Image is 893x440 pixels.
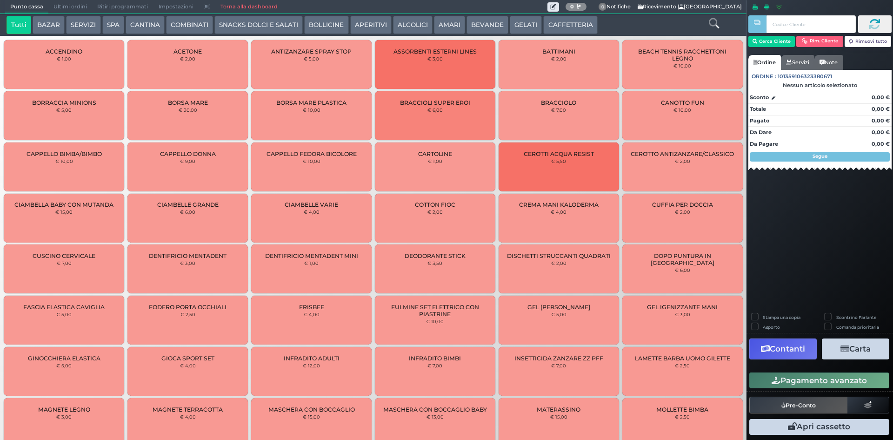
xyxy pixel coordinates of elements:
button: BOLLICINE [304,16,348,34]
small: € 3,00 [427,56,443,61]
span: CIAMBELLE GRANDE [157,201,219,208]
small: € 2,00 [675,209,690,215]
span: DEODORANTE STICK [405,252,466,259]
a: Servizi [781,55,814,70]
label: Stampa una copia [763,314,800,320]
label: Asporto [763,324,780,330]
small: € 1,00 [428,158,442,164]
strong: Da Dare [750,129,772,135]
span: CIAMBELLE VARIE [285,201,338,208]
span: MOLLETTE BIMBA [656,406,708,413]
span: INSETTICIDA ZANZARE ZZ PFF [514,355,603,362]
span: MAGNETE LEGNO [38,406,90,413]
strong: Sconto [750,94,769,102]
span: ANTIZANZARE SPRAY STOP [271,48,352,55]
span: DOPO PUNTURA IN [GEOGRAPHIC_DATA] [630,252,734,266]
span: CAPPELLO BIMBA/BIMBO [27,150,102,157]
small: € 15,00 [55,209,73,215]
span: MATERASSINO [537,406,580,413]
small: € 2,50 [675,363,690,368]
span: GEL IGENIZZANTE MANI [647,304,718,311]
small: € 5,00 [56,363,72,368]
span: Ritiri programmati [92,0,153,14]
small: € 3,50 [427,260,442,266]
button: Rimuovi tutto [845,36,892,47]
span: ASSORBENTI ESTERNI LINES [393,48,477,55]
small: € 7,00 [551,107,566,113]
span: BRACCIOLI SUPER EROI [400,99,470,106]
span: FASCIA ELASTICA CAVIGLIA [23,304,105,311]
span: FODERO PORTA OCCHIALI [149,304,227,311]
span: GIOCA SPORT SET [161,355,214,362]
small: € 2,00 [427,209,443,215]
button: Tutti [7,16,31,34]
strong: 0,00 € [872,94,890,101]
span: ACETONE [173,48,202,55]
button: Pre-Conto [749,397,848,413]
span: BATTIMANI [542,48,575,55]
small: € 15,00 [303,414,320,420]
span: Ultimi ordini [48,0,92,14]
small: € 4,00 [180,414,196,420]
b: 0 [570,3,574,10]
span: CAPPELLO FEDORA BICOLORE [267,150,357,157]
small: € 3,00 [56,414,72,420]
button: Rim. Cliente [796,36,843,47]
button: CAFFETTERIA [543,16,597,34]
small: € 5,00 [304,56,319,61]
button: GELATI [510,16,542,34]
button: AMARI [434,16,465,34]
small: € 10,00 [303,107,320,113]
button: APERITIVI [350,16,392,34]
small: € 2,00 [551,56,566,61]
small: € 10,00 [303,158,320,164]
small: € 6,00 [675,267,690,273]
span: BORRACCIA MINIONS [32,99,96,106]
span: FRISBEE [299,304,324,311]
span: INFRADITO ADULTI [284,355,340,362]
small: € 7,00 [427,363,442,368]
span: Impostazioni [153,0,199,14]
small: € 1,00 [57,56,71,61]
small: € 2,00 [551,260,566,266]
a: Ordine [748,55,781,70]
span: MASCHERA CON BOCCAGLIO BABY [383,406,487,413]
button: ALCOLICI [393,16,433,34]
small: € 4,00 [304,209,320,215]
span: MASCHERA CON BOCCAGLIO [268,406,355,413]
small: € 5,50 [551,158,566,164]
button: Cerca Cliente [748,36,795,47]
small: € 5,00 [56,311,72,317]
span: DISCHETTI STRUCCANTI QUADRATI [507,252,611,259]
span: Ordine : [752,73,776,81]
span: BRACCIOLO [541,99,576,106]
small: € 4,00 [551,209,566,215]
button: SNACKS DOLCI E SALATI [214,16,303,34]
button: Apri cassetto [749,419,889,435]
strong: Da Pagare [750,141,778,147]
span: 101359106323380671 [778,73,832,81]
span: DENTIFRICIO MENTADENT [149,252,227,259]
button: CANTINA [126,16,165,34]
button: SPA [102,16,124,34]
span: CIAMBELLA BABY CON MUTANDA [14,201,113,208]
label: Comanda prioritaria [836,324,879,330]
small: € 5,00 [56,107,72,113]
small: € 2,00 [180,56,195,61]
span: MAGNETE TERRACOTTA [153,406,223,413]
strong: 0,00 € [872,129,890,135]
span: GEL [PERSON_NAME] [527,304,590,311]
span: COTTON FIOC [415,201,455,208]
button: SERVIZI [66,16,100,34]
a: Torna alla dashboard [215,0,282,14]
strong: 0,00 € [872,141,890,147]
span: INFRADITO BIMBI [409,355,461,362]
a: Note [814,55,843,70]
span: LAMETTE BARBA UOMO GILETTE [635,355,730,362]
small: € 4,00 [304,311,320,317]
small: € 13,00 [427,414,444,420]
span: CEROTTO ANTIZANZARE/CLASSICO [631,150,734,157]
small: € 3,00 [675,311,690,317]
small: € 2,50 [675,414,690,420]
div: Nessun articolo selezionato [748,82,892,88]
